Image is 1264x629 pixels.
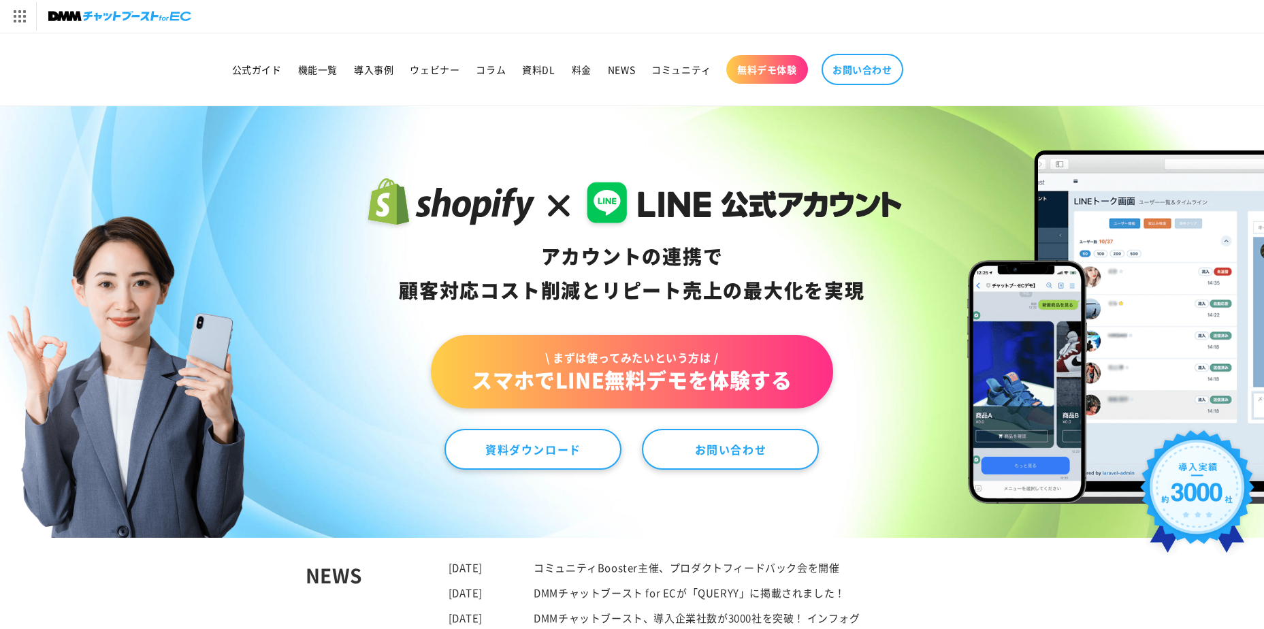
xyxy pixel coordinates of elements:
[534,585,845,600] a: DMMチャットブースト for ECが「QUERYY」に掲載されました！
[232,63,282,76] span: 公式ガイド
[48,7,191,26] img: チャットブーストforEC
[564,55,600,84] a: 料金
[410,63,459,76] span: ウェビナー
[431,335,832,408] a: \ まずは使ってみたいという方は /スマホでLINE無料デモを体験する
[468,55,514,84] a: コラム
[346,55,402,84] a: 導入事例
[534,560,839,575] a: コミュニティBooster主催、プロダクトフィードバック会を開催
[2,2,36,31] img: サービス
[726,55,808,84] a: 無料デモ体験
[522,63,555,76] span: 資料DL
[572,63,592,76] span: 料金
[476,63,506,76] span: コラム
[298,63,338,76] span: 機能一覧
[290,55,346,84] a: 機能一覧
[472,350,792,365] span: \ まずは使ってみたいという方は /
[822,54,903,85] a: お問い合わせ
[608,63,635,76] span: NEWS
[643,55,719,84] a: コミュニティ
[444,429,621,470] a: 資料ダウンロード
[737,63,797,76] span: 無料デモ体験
[362,240,902,308] div: アカウントの連携で 顧客対応コスト削減と リピート売上の 最大化を実現
[402,55,468,84] a: ウェビナー
[449,585,483,600] time: [DATE]
[832,63,892,76] span: お問い合わせ
[514,55,563,84] a: 資料DL
[600,55,643,84] a: NEWS
[449,560,483,575] time: [DATE]
[642,429,819,470] a: お問い合わせ
[1134,424,1261,568] img: 導入実績約3000社
[354,63,393,76] span: 導入事例
[449,611,483,625] time: [DATE]
[651,63,711,76] span: コミュニティ
[224,55,290,84] a: 公式ガイド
